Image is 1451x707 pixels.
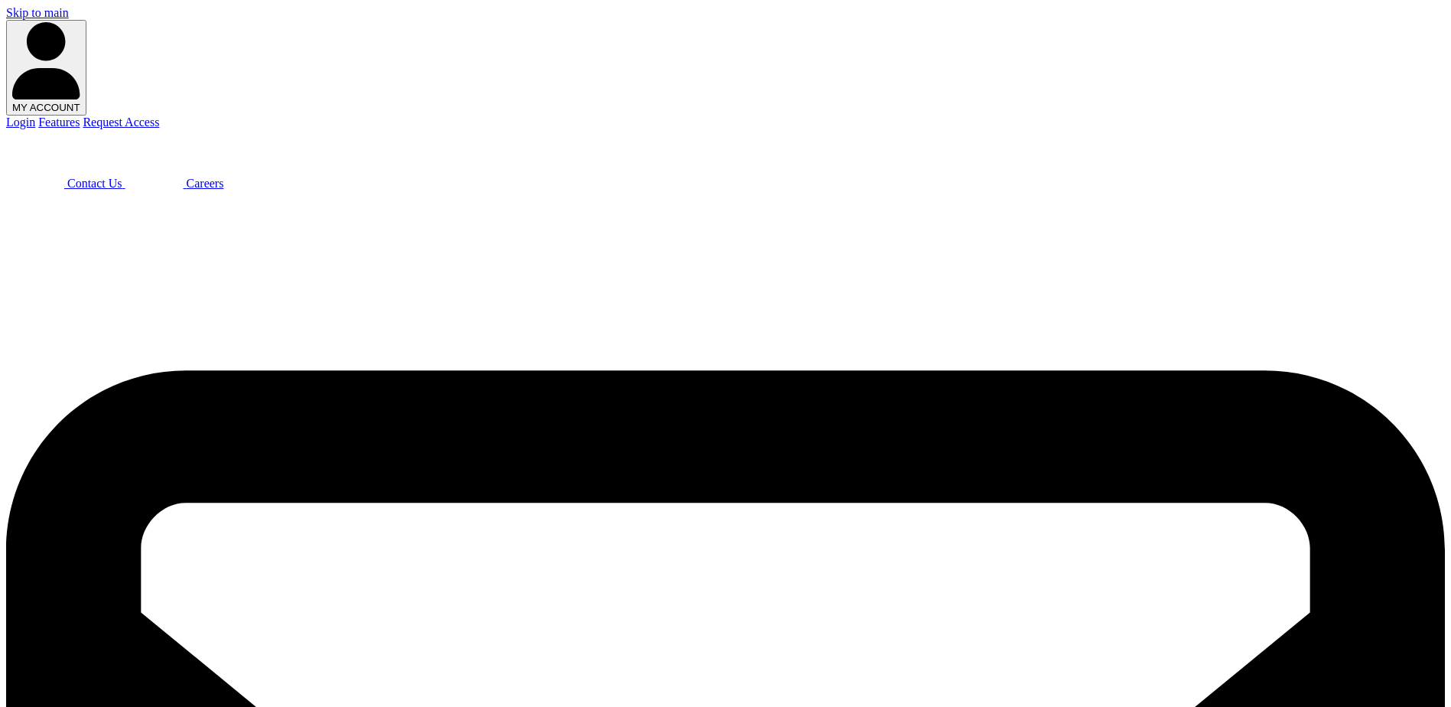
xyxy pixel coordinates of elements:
[125,177,224,190] a: Careers
[6,6,69,19] a: Skip to main
[6,116,35,129] a: Login
[125,129,184,187] img: Beacon Funding Careers
[6,129,64,187] img: Beacon Funding chat
[83,116,159,129] a: Request Access
[6,20,86,116] button: MY ACCOUNT
[187,177,224,190] span: Careers
[67,177,122,190] span: Contact Us
[38,116,80,129] a: Features
[6,177,125,190] a: Contact Us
